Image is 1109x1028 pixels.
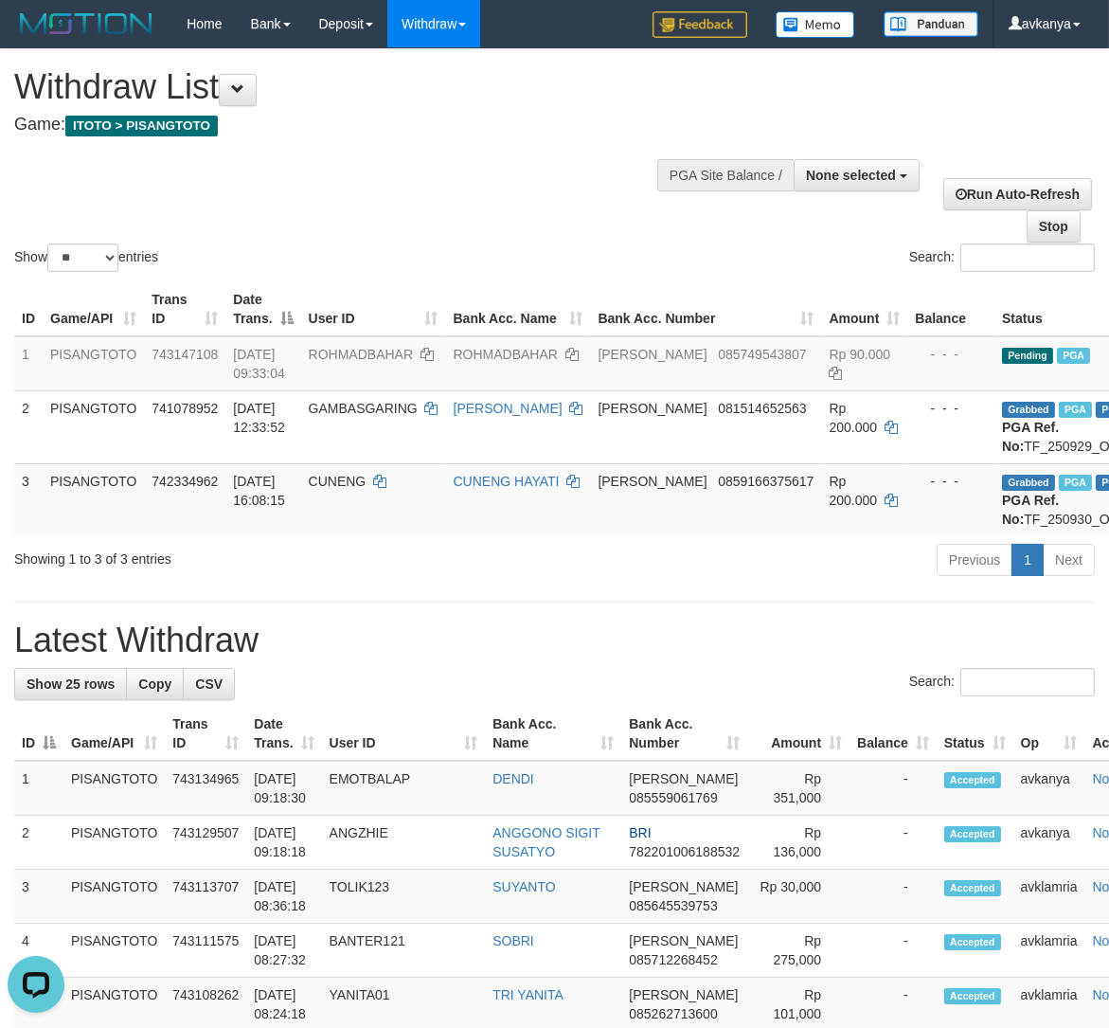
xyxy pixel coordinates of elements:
th: Bank Acc. Number: activate to sort column ascending [621,707,747,761]
th: Trans ID: activate to sort column ascending [144,282,225,336]
span: 743147108 [152,347,218,362]
span: [DATE] 16:08:15 [233,474,285,508]
a: [PERSON_NAME] [454,401,563,416]
span: Copy 085749543807 to clipboard [718,347,806,362]
span: Show 25 rows [27,676,115,692]
th: Bank Acc. Name: activate to sort column ascending [446,282,591,336]
span: Pending [1002,348,1053,364]
td: [DATE] 09:18:18 [246,816,321,870]
button: None selected [794,159,920,191]
td: 743134965 [165,761,246,816]
span: Accepted [944,880,1001,896]
th: Op: activate to sort column ascending [1013,707,1085,761]
span: [DATE] 12:33:52 [233,401,285,435]
span: CUNENG [309,474,367,489]
span: [PERSON_NAME] [629,933,738,948]
th: Date Trans.: activate to sort column ascending [246,707,321,761]
td: Rp 136,000 [747,816,850,870]
span: [PERSON_NAME] [598,474,707,489]
b: PGA Ref. No: [1002,493,1059,527]
td: [DATE] 08:36:18 [246,870,321,924]
div: Showing 1 to 3 of 3 entries [14,542,448,568]
span: Rp 200.000 [830,474,878,508]
div: - - - [915,472,987,491]
a: SOBRI [492,933,534,948]
div: - - - [915,399,987,418]
a: CSV [183,668,235,700]
input: Search: [960,243,1095,272]
td: PISANGTOTO [63,816,165,870]
td: 1 [14,761,63,816]
span: Accepted [944,826,1001,842]
a: ROHMADBAHAR [454,347,558,362]
td: EMOTBALAP [322,761,486,816]
span: Grabbed [1002,475,1055,491]
td: avklamria [1013,924,1085,978]
span: Grabbed [1002,402,1055,418]
td: - [850,870,937,924]
th: User ID: activate to sort column ascending [301,282,446,336]
td: [DATE] 09:18:30 [246,761,321,816]
input: Search: [960,668,1095,696]
th: Bank Acc. Number: activate to sort column ascending [590,282,821,336]
span: 742334962 [152,474,218,489]
th: Date Trans.: activate to sort column descending [225,282,300,336]
td: PISANGTOTO [43,463,144,536]
th: Trans ID: activate to sort column ascending [165,707,246,761]
th: Bank Acc. Name: activate to sort column ascending [485,707,621,761]
th: User ID: activate to sort column ascending [322,707,486,761]
img: Button%20Memo.svg [776,11,855,38]
td: Rp 30,000 [747,870,850,924]
td: Rp 351,000 [747,761,850,816]
span: Accepted [944,988,1001,1004]
td: avkanya [1013,761,1085,816]
th: Amount: activate to sort column ascending [747,707,850,761]
td: PISANGTOTO [63,924,165,978]
td: PISANGTOTO [43,336,144,391]
td: ANGZHIE [322,816,486,870]
th: ID: activate to sort column descending [14,707,63,761]
span: 741078952 [152,401,218,416]
td: 1 [14,336,43,391]
h4: Game: [14,116,721,135]
span: Copy 085712268452 to clipboard [629,952,717,967]
span: [PERSON_NAME] [629,879,738,894]
td: - [850,816,937,870]
td: PISANGTOTO [63,761,165,816]
td: PISANGTOTO [43,390,144,463]
span: Rp 90.000 [830,347,891,362]
td: - [850,761,937,816]
th: Amount: activate to sort column ascending [822,282,908,336]
td: TOLIK123 [322,870,486,924]
span: GAMBASGARING [309,401,418,416]
td: Rp 275,000 [747,924,850,978]
span: [DATE] 09:33:04 [233,347,285,381]
label: Show entries [14,243,158,272]
a: Stop [1027,210,1081,243]
a: Copy [126,668,184,700]
b: PGA Ref. No: [1002,420,1059,454]
th: ID [14,282,43,336]
img: MOTION_logo.png [14,9,158,38]
th: Game/API: activate to sort column ascending [43,282,144,336]
span: Marked by avkanya [1057,348,1090,364]
img: Feedback.jpg [653,11,747,38]
a: 1 [1011,544,1044,576]
a: Next [1043,544,1095,576]
td: 743113707 [165,870,246,924]
span: BRI [629,825,651,840]
th: Balance [907,282,994,336]
a: TRI YANITA [492,987,563,1002]
button: Open LiveChat chat widget [8,8,64,64]
a: SUYANTO [492,879,555,894]
label: Search: [909,668,1095,696]
span: Copy 085559061769 to clipboard [629,790,717,805]
td: 3 [14,870,63,924]
td: - [850,924,937,978]
span: ITOTO > PISANGTOTO [65,116,218,136]
td: 4 [14,924,63,978]
span: Marked by avkdimas [1059,402,1092,418]
a: Show 25 rows [14,668,127,700]
td: BANTER121 [322,924,486,978]
span: Accepted [944,934,1001,950]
